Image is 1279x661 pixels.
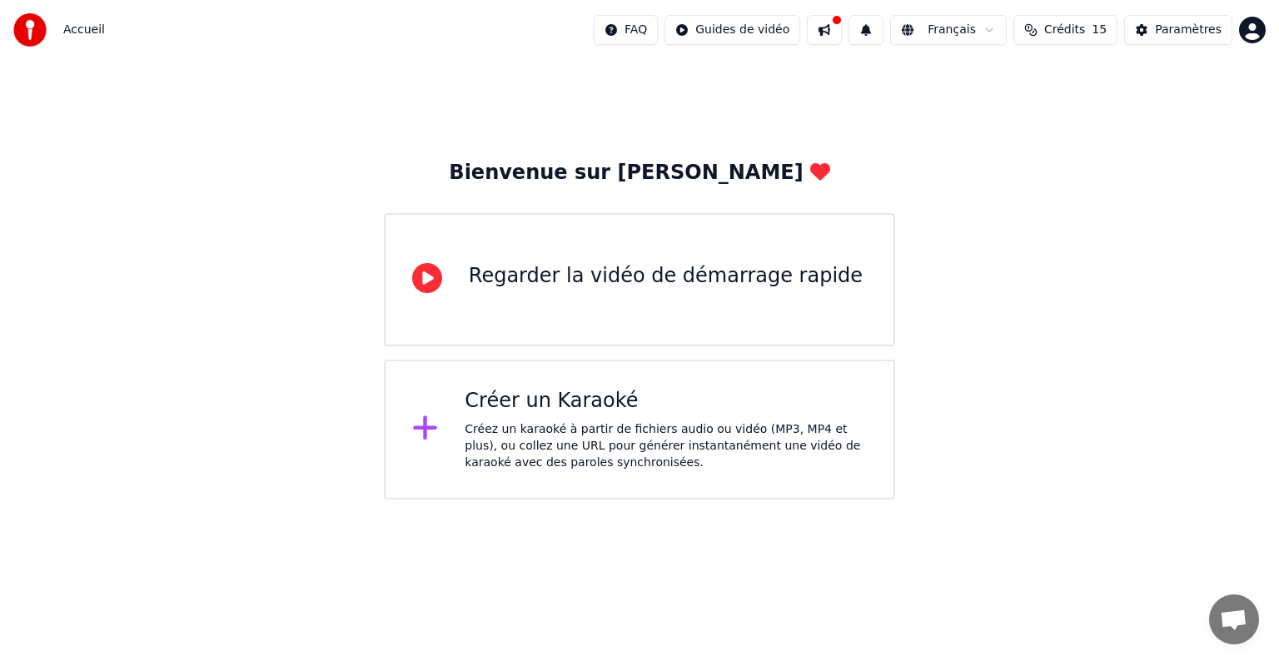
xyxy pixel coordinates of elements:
[465,421,867,471] div: Créez un karaoké à partir de fichiers audio ou vidéo (MP3, MP4 et plus), ou collez une URL pour g...
[63,22,105,38] span: Accueil
[1124,15,1232,45] button: Paramètres
[13,13,47,47] img: youka
[1092,22,1107,38] span: 15
[594,15,658,45] button: FAQ
[63,22,105,38] nav: breadcrumb
[449,160,829,186] div: Bienvenue sur [PERSON_NAME]
[1209,594,1259,644] div: Ouvrir le chat
[1044,22,1085,38] span: Crédits
[469,263,863,290] div: Regarder la vidéo de démarrage rapide
[1155,22,1222,38] div: Paramètres
[664,15,800,45] button: Guides de vidéo
[1013,15,1117,45] button: Crédits15
[465,388,867,415] div: Créer un Karaoké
